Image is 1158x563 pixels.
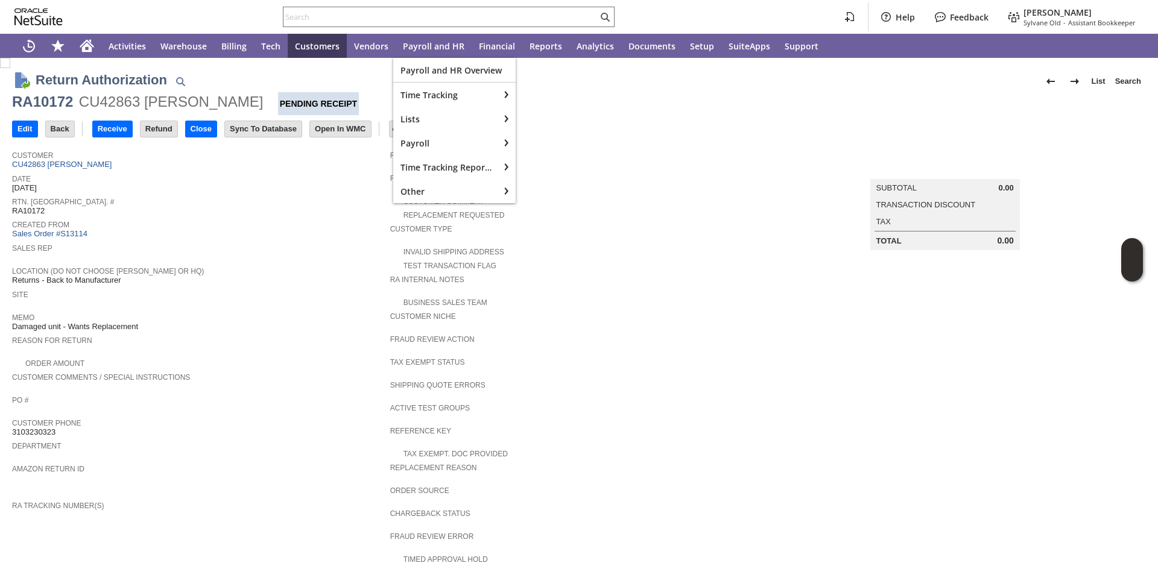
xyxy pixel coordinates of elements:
[14,8,63,25] svg: logo
[12,275,121,285] span: Returns - Back to Manufacturer
[393,131,499,155] div: Payroll
[403,298,487,307] a: Business Sales Team
[479,40,515,52] span: Financial
[522,34,569,58] a: Reports
[12,502,104,510] a: RA Tracking Number(s)
[12,373,190,382] a: Customer Comments / Special Instructions
[390,312,456,321] a: Customer Niche
[254,34,288,58] a: Tech
[12,322,138,332] span: Damaged unit - Wants Replacement
[12,244,52,253] a: Sales Rep
[101,34,153,58] a: Activities
[12,419,81,427] a: Customer Phone
[1110,72,1146,91] a: Search
[12,442,62,450] a: Department
[12,427,55,437] span: 3103230323
[354,40,388,52] span: Vendors
[22,39,36,53] svg: Recent Records
[390,335,475,344] a: Fraud Review Action
[12,229,90,238] a: Sales Order #S13114
[80,39,94,53] svg: Home
[950,11,989,23] label: Feedback
[1068,18,1136,27] span: Assistant Bookkeeper
[729,40,770,52] span: SuiteApps
[393,155,499,179] div: Time Tracking Reports
[683,34,721,58] a: Setup
[288,34,347,58] a: Customers
[390,486,449,495] a: Order Source
[390,509,470,518] a: Chargeback Status
[390,121,405,137] input: Print
[777,34,826,58] a: Support
[998,236,1014,246] span: 0.00
[569,34,621,58] a: Analytics
[1068,74,1082,89] img: Next
[1024,7,1092,18] span: [PERSON_NAME]
[876,200,976,209] a: Transaction Discount
[393,179,499,203] div: Other
[12,313,34,322] a: Memo
[403,450,508,458] a: Tax Exempt. Doc Provided
[225,121,302,137] input: Sync To Database
[1121,238,1143,281] iframe: Click here to launch Oracle Guided Learning Help Panel
[221,40,247,52] span: Billing
[12,206,45,216] span: RA10172
[403,248,504,256] a: Invalid Shipping Address
[153,34,214,58] a: Warehouse
[109,40,146,52] span: Activities
[36,70,167,90] h1: Return Authorization
[400,162,492,173] span: Time Tracking Reports
[160,40,207,52] span: Warehouse
[390,225,452,233] a: Customer Type
[173,74,188,89] img: Quick Find
[400,186,492,197] span: Other
[577,40,614,52] span: Analytics
[261,40,280,52] span: Tech
[472,34,522,58] a: Financial
[403,262,496,270] a: Test Transaction Flag
[12,465,84,473] a: Amazon Return ID
[12,198,114,206] a: Rtn. [GEOGRAPHIC_DATA]. #
[214,34,254,58] a: Billing
[12,151,53,160] a: Customer
[390,122,405,136] img: Print
[186,121,217,137] input: Close
[347,34,396,58] a: Vendors
[1121,260,1143,282] span: Oracle Guided Learning Widget. To move around, please hold and drag
[390,427,451,435] a: Reference Key
[1087,72,1110,91] a: List
[393,58,516,82] a: Payroll and HR Overview
[12,175,31,183] a: Date
[1063,18,1066,27] span: -
[628,40,675,52] span: Documents
[393,107,499,131] div: Lists
[400,113,492,125] span: Lists
[390,174,439,183] a: RMA Number
[14,34,43,58] a: Recent Records
[690,40,714,52] span: Setup
[51,39,65,53] svg: Shortcuts
[283,10,598,24] input: Search
[43,34,72,58] div: Shortcuts
[1043,74,1058,89] img: Previous
[530,40,562,52] span: Reports
[12,160,115,169] a: CU42863 [PERSON_NAME]
[400,89,492,101] span: Time Tracking
[25,359,84,368] a: Order Amount
[390,358,465,366] a: Tax Exempt Status
[93,121,132,137] input: Receive
[13,121,37,137] input: Edit
[390,532,474,541] a: Fraud Review Error
[870,160,1020,179] caption: Summary
[390,151,435,160] a: RMA Status
[12,92,73,112] div: RA10172
[12,291,28,299] a: Site
[72,34,101,58] a: Home
[400,64,508,76] span: Payroll and HR Overview
[390,464,477,472] a: Replacement reason
[141,121,177,137] input: Refund
[393,83,499,107] div: Time Tracking
[396,34,472,58] a: Payroll and HR
[79,92,263,112] div: CU42863 [PERSON_NAME]
[403,211,505,219] a: Replacement Requested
